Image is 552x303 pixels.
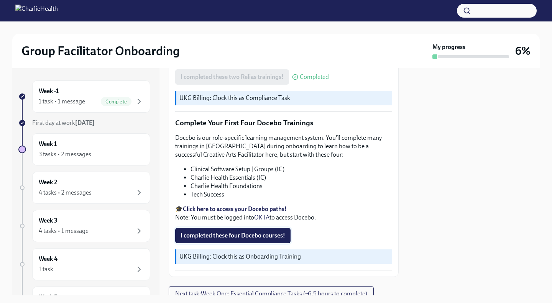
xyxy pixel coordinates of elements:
[175,228,291,243] button: I completed these four Docebo courses!
[18,119,150,127] a: First day at work[DATE]
[39,188,92,197] div: 4 tasks • 2 messages
[179,94,389,102] p: UKG Billing: Clock this as Compliance Task
[18,210,150,242] a: Week 34 tasks • 1 message
[18,172,150,204] a: Week 24 tasks • 2 messages
[181,232,285,239] span: I completed these four Docebo courses!
[175,290,367,298] span: Next task : Week One: Essential Compliance Tasks (~6.5 hours to complete)
[39,293,58,301] h6: Week 5
[39,87,59,95] h6: Week -1
[39,227,89,235] div: 4 tasks • 1 message
[169,286,374,301] button: Next task:Week One: Essential Compliance Tasks (~6.5 hours to complete)
[191,174,392,182] li: Charlie Health Essentials (IC)
[18,248,150,280] a: Week 41 task
[39,265,53,274] div: 1 task
[515,44,531,58] h3: 6%
[191,182,392,190] li: Charlie Health Foundations
[15,5,58,17] img: CharlieHealth
[18,133,150,165] a: Week 13 tasks • 2 messages
[191,165,392,174] li: Clinical Software Setup | Groups (IC)
[39,255,58,263] h6: Week 4
[254,214,269,221] a: OKTA
[39,178,57,187] h6: Week 2
[191,190,392,199] li: Tech Success
[300,74,329,80] span: Completed
[175,118,392,128] p: Complete Your First Four Docebo Trainings
[39,216,58,225] h6: Week 3
[39,140,57,148] h6: Week 1
[101,99,131,105] span: Complete
[32,119,95,126] span: First day at work
[183,205,287,213] a: Click here to access your Docebo paths!
[175,205,392,222] p: 🎓 Note: You must be logged into to access Docebo.
[432,43,465,51] strong: My progress
[18,80,150,113] a: Week -11 task • 1 messageComplete
[175,134,392,159] p: Docebo is our role-specific learning management system. You'll complete many trainings in [GEOGRA...
[75,119,95,126] strong: [DATE]
[39,97,85,106] div: 1 task • 1 message
[179,252,389,261] p: UKG Billing: Clock this as Onboarding Training
[21,43,180,59] h2: Group Facilitator Onboarding
[39,150,91,159] div: 3 tasks • 2 messages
